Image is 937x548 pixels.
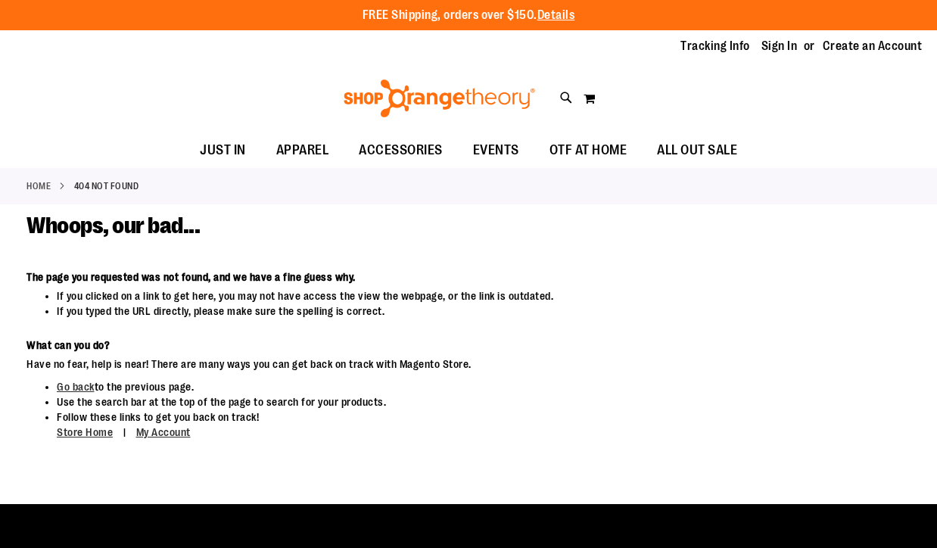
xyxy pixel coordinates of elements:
[26,338,727,353] dt: What can you do?
[57,409,727,441] li: Follow these links to get you back on track!
[761,38,798,54] a: Sign In
[136,426,191,438] a: My Account
[26,213,200,238] span: Whoops, our bad...
[359,133,443,167] span: ACCESSORIES
[26,179,51,193] a: Home
[57,304,727,319] li: If you typed the URL directly, please make sure the spelling is correct.
[680,38,750,54] a: Tracking Info
[57,381,95,393] a: Go back
[26,269,727,285] dt: The page you requested was not found, and we have a fine guess why.
[537,8,575,22] a: Details
[473,133,519,167] span: EVENTS
[341,79,537,117] img: Shop Orangetheory
[57,379,727,394] li: to the previous page.
[200,133,246,167] span: JUST IN
[363,7,575,24] p: FREE Shipping, orders over $150.
[823,38,923,54] a: Create an Account
[57,394,727,409] li: Use the search bar at the top of the page to search for your products.
[57,288,727,304] li: If you clicked on a link to get here, you may not have access the view the webpage, or the link i...
[657,133,737,167] span: ALL OUT SALE
[26,357,727,372] dd: Have no fear, help is near! There are many ways you can get back on track with Magento Store.
[57,426,113,438] a: Store Home
[116,419,134,446] span: |
[549,133,627,167] span: OTF AT HOME
[74,179,139,193] strong: 404 Not Found
[276,133,329,167] span: APPAREL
